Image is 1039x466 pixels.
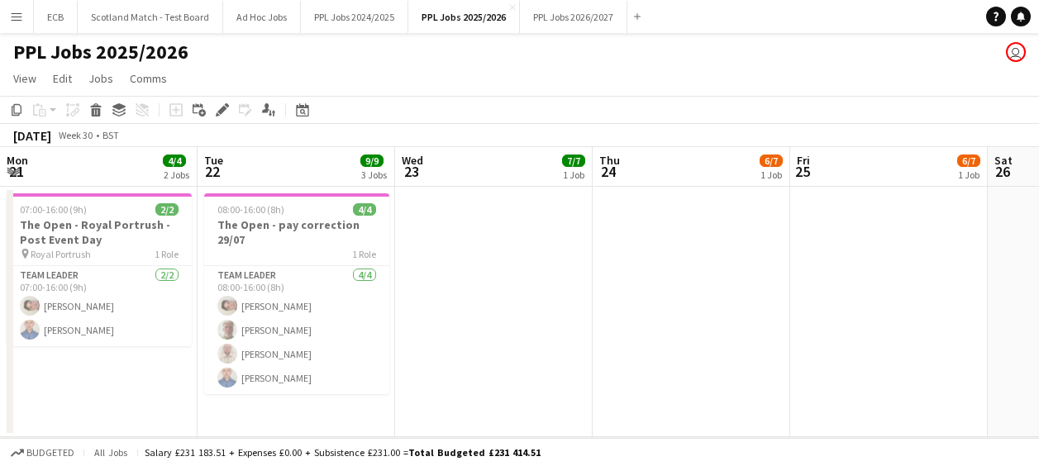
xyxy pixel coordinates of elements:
[34,1,78,33] button: ECB
[13,127,51,144] div: [DATE]
[55,129,96,141] span: Week 30
[31,248,91,260] span: Royal Portrush
[563,169,584,181] div: 1 Job
[402,153,423,168] span: Wed
[26,447,74,459] span: Budgeted
[361,169,387,181] div: 3 Jobs
[102,129,119,141] div: BST
[202,162,223,181] span: 22
[164,169,189,181] div: 2 Jobs
[301,1,408,33] button: PPL Jobs 2024/2025
[352,248,376,260] span: 1 Role
[360,155,384,167] span: 9/9
[91,446,131,459] span: All jobs
[223,1,301,33] button: Ad Hoc Jobs
[399,162,423,181] span: 23
[562,155,585,167] span: 7/7
[7,217,192,247] h3: The Open - Royal Portrush - Post Event Day
[204,153,223,168] span: Tue
[599,153,620,168] span: Thu
[994,153,1013,168] span: Sat
[957,155,980,167] span: 6/7
[13,40,188,64] h1: PPL Jobs 2025/2026
[353,203,376,216] span: 4/4
[408,1,520,33] button: PPL Jobs 2025/2026
[217,203,284,216] span: 08:00-16:00 (8h)
[760,169,782,181] div: 1 Job
[7,153,28,168] span: Mon
[13,71,36,86] span: View
[204,193,389,394] app-job-card: 08:00-16:00 (8h)4/4The Open - pay correction 29/071 RoleTeam Leader4/408:00-16:00 (8h)[PERSON_NAM...
[53,71,72,86] span: Edit
[204,217,389,247] h3: The Open - pay correction 29/07
[46,68,79,89] a: Edit
[155,248,179,260] span: 1 Role
[4,162,28,181] span: 21
[204,266,389,394] app-card-role: Team Leader4/408:00-16:00 (8h)[PERSON_NAME][PERSON_NAME][PERSON_NAME][PERSON_NAME]
[520,1,627,33] button: PPL Jobs 2026/2027
[597,162,620,181] span: 24
[20,203,87,216] span: 07:00-16:00 (9h)
[123,68,174,89] a: Comms
[82,68,120,89] a: Jobs
[130,71,167,86] span: Comms
[163,155,186,167] span: 4/4
[408,446,541,459] span: Total Budgeted £231 414.51
[958,169,979,181] div: 1 Job
[7,266,192,346] app-card-role: Team Leader2/207:00-16:00 (9h)[PERSON_NAME][PERSON_NAME]
[88,71,113,86] span: Jobs
[1006,42,1026,62] app-user-avatar: Jane Barron
[78,1,223,33] button: Scotland Match - Test Board
[155,203,179,216] span: 2/2
[794,162,810,181] span: 25
[7,68,43,89] a: View
[760,155,783,167] span: 6/7
[992,162,1013,181] span: 26
[145,446,541,459] div: Salary £231 183.51 + Expenses £0.00 + Subsistence £231.00 =
[8,444,77,462] button: Budgeted
[7,193,192,346] app-job-card: 07:00-16:00 (9h)2/2The Open - Royal Portrush - Post Event Day Royal Portrush1 RoleTeam Leader2/20...
[797,153,810,168] span: Fri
